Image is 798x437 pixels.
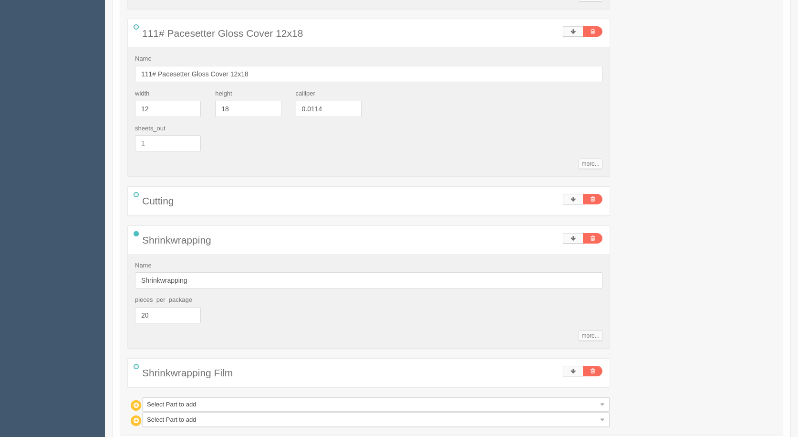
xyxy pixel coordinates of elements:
input: Name [135,66,602,82]
label: Name [135,54,152,64]
a: Select Part to add [143,413,610,427]
label: Name [135,261,152,270]
span: 111# Pacesetter Gloss Cover 12x18 [142,28,303,39]
span: Cutting [142,195,174,206]
label: sheets_out [135,124,166,133]
a: Select Part to add [143,397,610,412]
a: more... [579,159,602,169]
span: Shrinkwrapping Film [142,367,233,378]
label: height [215,89,232,98]
span: Select Part to add [147,398,597,411]
input: Name [135,272,602,288]
label: width [135,89,149,98]
input: 1 [135,135,201,151]
a: more... [579,330,602,341]
span: Shrinkwrapping [142,234,211,245]
label: pieces_per_package [135,296,192,305]
span: Select Part to add [147,413,597,426]
label: calliper [296,89,315,98]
